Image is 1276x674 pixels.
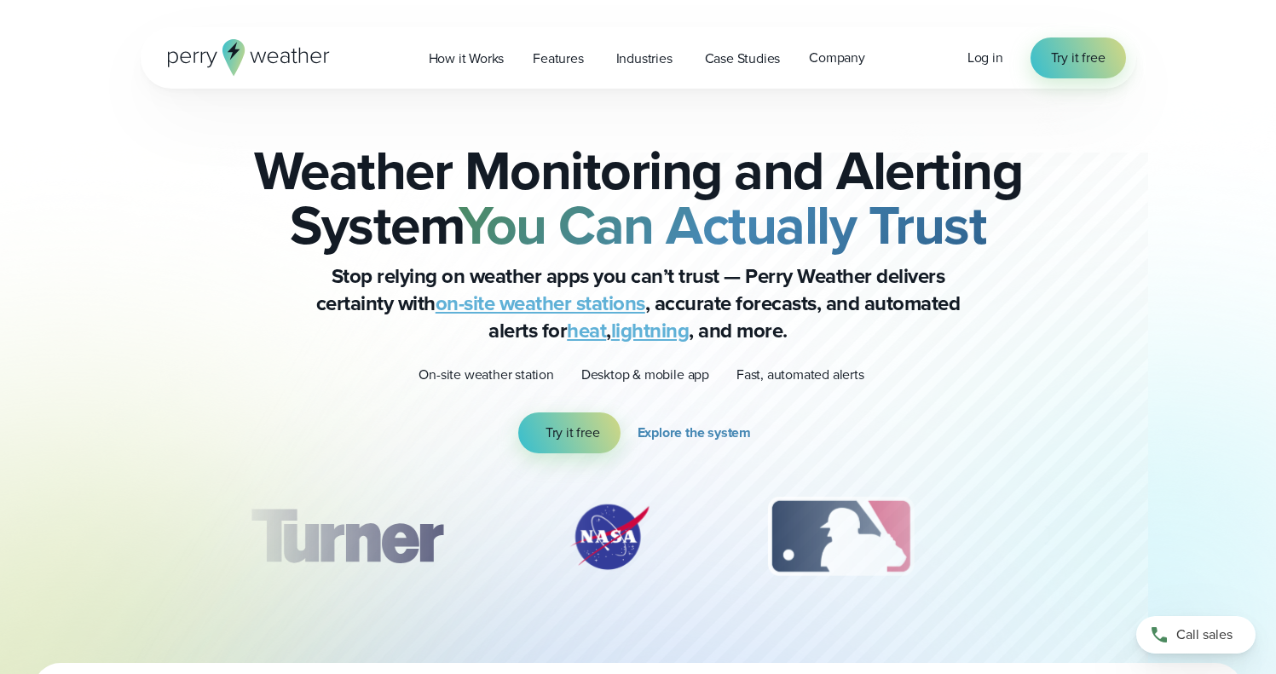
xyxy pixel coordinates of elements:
[459,185,986,265] strong: You Can Actually Trust
[429,49,505,69] span: How it Works
[1176,625,1233,645] span: Call sales
[546,423,600,443] span: Try it free
[225,494,467,579] div: 1 of 12
[1013,494,1149,579] div: 4 of 12
[550,494,669,579] img: NASA.svg
[1136,616,1256,654] a: Call sales
[1031,37,1126,78] a: Try it free
[690,41,795,76] a: Case Studies
[705,49,781,69] span: Case Studies
[1013,494,1149,579] img: PGA.svg
[611,315,690,346] a: lightning
[226,494,1051,588] div: slideshow
[616,49,673,69] span: Industries
[751,494,931,579] img: MLB.svg
[967,48,1003,68] a: Log in
[419,365,553,385] p: On-site weather station
[638,423,751,443] span: Explore the system
[581,365,709,385] p: Desktop & mobile app
[567,315,606,346] a: heat
[550,494,669,579] div: 2 of 12
[225,494,467,579] img: Turner-Construction_1.svg
[751,494,931,579] div: 3 of 12
[1051,48,1106,68] span: Try it free
[809,48,865,68] span: Company
[967,48,1003,67] span: Log in
[414,41,519,76] a: How it Works
[518,412,621,453] a: Try it free
[226,143,1051,252] h2: Weather Monitoring and Alerting System
[436,288,645,319] a: on-site weather stations
[533,49,583,69] span: Features
[736,365,864,385] p: Fast, automated alerts
[297,262,979,344] p: Stop relying on weather apps you can’t trust — Perry Weather delivers certainty with , accurate f...
[638,412,758,453] a: Explore the system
